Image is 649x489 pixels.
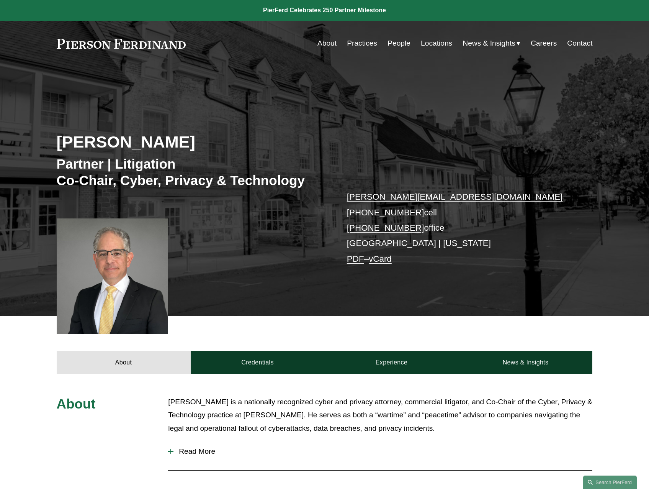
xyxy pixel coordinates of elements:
[191,351,325,374] a: Credentials
[387,36,410,51] a: People
[458,351,592,374] a: News & Insights
[347,36,377,51] a: Practices
[168,441,592,461] button: Read More
[463,37,515,50] span: News & Insights
[369,254,392,264] a: vCard
[347,192,563,202] a: [PERSON_NAME][EMAIL_ADDRESS][DOMAIN_NAME]
[57,396,96,411] span: About
[347,254,364,264] a: PDF
[463,36,520,51] a: folder dropdown
[421,36,452,51] a: Locations
[317,36,337,51] a: About
[57,132,325,152] h2: [PERSON_NAME]
[531,36,557,51] a: Careers
[168,395,592,435] p: [PERSON_NAME] is a nationally recognized cyber and privacy attorney, commercial litigator, and Co...
[173,447,592,456] span: Read More
[325,351,459,374] a: Experience
[567,36,592,51] a: Contact
[57,351,191,374] a: About
[347,223,424,233] a: [PHONE_NUMBER]
[57,156,325,189] h3: Partner | Litigation Co-Chair, Cyber, Privacy & Technology
[583,476,637,489] a: Search this site
[347,208,424,217] a: [PHONE_NUMBER]
[347,189,570,267] p: cell office [GEOGRAPHIC_DATA] | [US_STATE] –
